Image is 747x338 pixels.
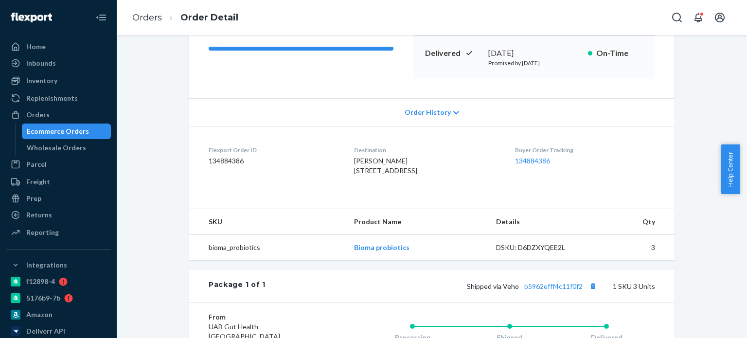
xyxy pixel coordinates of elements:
th: Details [488,209,595,235]
td: bioma_probiotics [189,235,346,261]
a: Bioma probiotics [354,243,409,251]
dt: From [209,312,325,322]
a: Orders [6,107,111,123]
a: Order Detail [180,12,238,23]
div: Prep [26,194,41,203]
div: Inventory [26,76,57,86]
a: Ecommerce Orders [22,124,111,139]
a: 5176b9-7b [6,290,111,306]
div: Ecommerce Orders [27,126,89,136]
a: Prep [6,191,111,206]
div: Parcel [26,160,47,169]
a: 134884386 [515,157,550,165]
button: Close Navigation [91,8,111,27]
a: f12898-4 [6,274,111,289]
span: [PERSON_NAME] [STREET_ADDRESS] [354,157,417,175]
a: Returns [6,207,111,223]
img: Flexport logo [11,13,52,22]
div: Orders [26,110,50,120]
p: On-Time [596,48,643,59]
a: Freight [6,174,111,190]
div: Integrations [26,260,67,270]
a: Orders [132,12,162,23]
ol: breadcrumbs [124,3,246,32]
a: Parcel [6,157,111,172]
a: Inventory [6,73,111,89]
div: 1 SKU 3 Units [266,280,655,292]
div: DSKU: D6DZXYQEE2L [496,243,587,252]
div: Deliverr API [26,326,65,336]
th: SKU [189,209,346,235]
dt: Destination [354,146,499,154]
div: Package 1 of 1 [209,280,266,292]
div: Replenishments [26,93,78,103]
dt: Flexport Order ID [209,146,338,154]
a: Inbounds [6,55,111,71]
div: Home [26,42,46,52]
dt: Buyer Order Tracking [515,146,655,154]
span: Shipped via Veho [467,282,599,290]
div: Amazon [26,310,53,320]
a: Replenishments [6,90,111,106]
p: Delivered [425,48,480,59]
div: f12898-4 [26,277,55,286]
button: Copy tracking number [587,280,599,292]
button: Help Center [721,144,740,194]
th: Product Name [346,209,488,235]
p: Promised by [DATE] [488,59,580,67]
div: [DATE] [488,48,580,59]
a: Wholesale Orders [22,140,111,156]
th: Qty [595,209,675,235]
div: 5176b9-7b [26,293,60,303]
div: Returns [26,210,52,220]
div: Reporting [26,228,59,237]
div: Inbounds [26,58,56,68]
div: Wholesale Orders [27,143,86,153]
a: Reporting [6,225,111,240]
button: Integrations [6,257,111,273]
a: Amazon [6,307,111,322]
div: Freight [26,177,50,187]
a: Home [6,39,111,54]
span: Order History [405,107,451,117]
a: b5962efff4c11f0f2 [524,282,583,290]
dd: 134884386 [209,156,338,166]
td: 3 [595,235,675,261]
button: Open notifications [689,8,708,27]
button: Open account menu [710,8,729,27]
button: Open Search Box [667,8,687,27]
